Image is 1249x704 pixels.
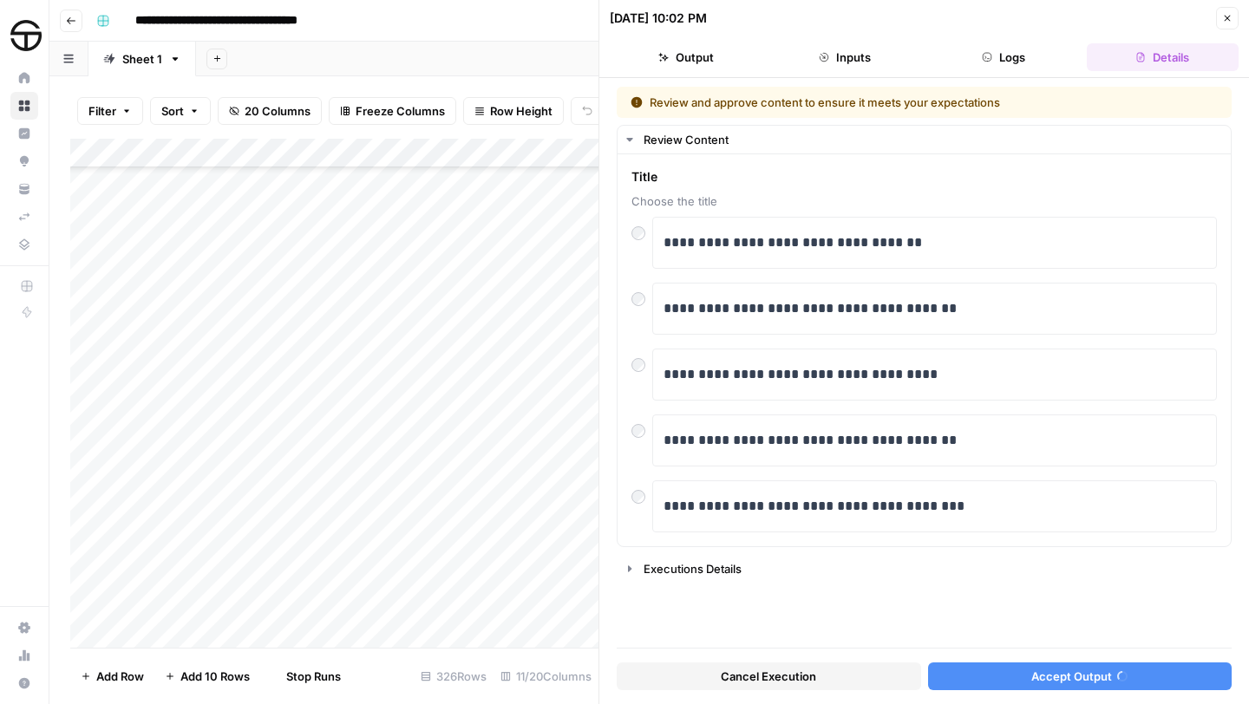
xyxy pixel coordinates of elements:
button: Cancel Execution [617,662,921,690]
span: Stop Runs [286,668,341,685]
a: Home [10,64,38,92]
div: Review Content [618,154,1231,546]
span: Filter [88,102,116,120]
button: Executions Details [618,555,1231,583]
button: Freeze Columns [329,97,456,125]
button: Inputs [768,43,920,71]
a: Insights [10,120,38,147]
button: Row Height [463,97,564,125]
span: Add 10 Rows [180,668,250,685]
span: Cancel Execution [721,668,816,685]
button: Output [610,43,762,71]
button: Stop Runs [260,662,351,690]
button: Help + Support [10,669,38,697]
button: Add 10 Rows [154,662,260,690]
a: Sheet 1 [88,42,196,76]
span: Choose the title [631,192,1217,210]
button: Sort [150,97,211,125]
img: SimpleTire Logo [10,20,42,51]
div: Sheet 1 [122,50,162,68]
a: Opportunities [10,147,38,175]
div: 326 Rows [414,662,494,690]
a: Usage [10,642,38,669]
div: Executions Details [644,560,1220,577]
span: Freeze Columns [356,102,445,120]
span: Sort [161,102,184,120]
div: 11/20 Columns [494,662,598,690]
span: Title [631,168,1217,186]
button: Add Row [70,662,154,690]
a: Data Library [10,231,38,258]
button: Accept Output [928,662,1233,690]
button: Logs [928,43,1080,71]
span: Add Row [96,668,144,685]
a: Browse [10,92,38,120]
div: Review Content [644,131,1220,148]
a: Your Data [10,175,38,203]
button: Filter [77,97,143,125]
span: 20 Columns [245,102,311,120]
span: Accept Output [1031,668,1112,685]
div: Review and approve content to ensure it meets your expectations [631,94,1109,111]
button: Undo [571,97,638,125]
button: Workspace: SimpleTire [10,14,38,57]
a: Syncs [10,203,38,231]
button: Review Content [618,126,1231,153]
button: Details [1087,43,1239,71]
button: 20 Columns [218,97,322,125]
div: [DATE] 10:02 PM [610,10,707,27]
a: Settings [10,614,38,642]
span: Row Height [490,102,553,120]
